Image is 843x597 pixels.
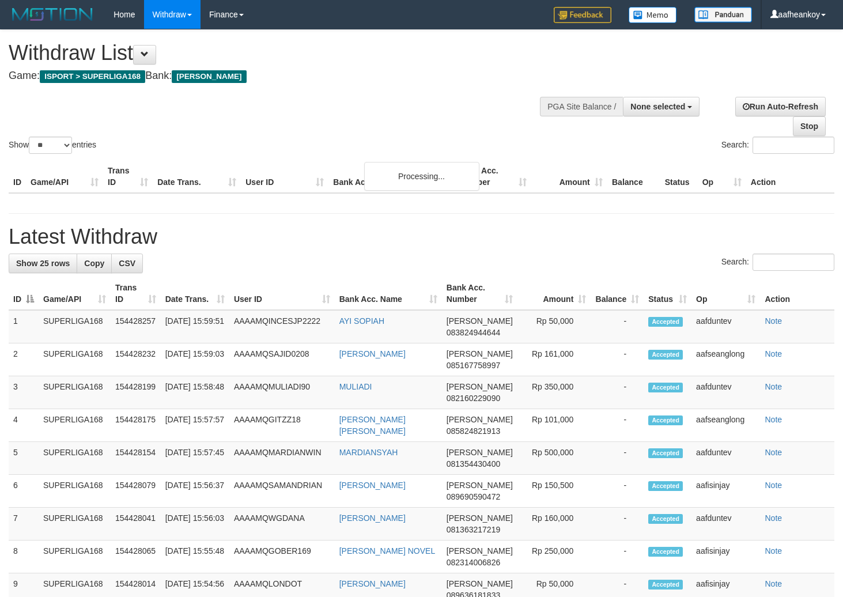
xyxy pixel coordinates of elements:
[447,426,500,436] span: Copy 085824821913 to clipboard
[591,310,644,343] td: -
[229,442,335,475] td: AAAAMQMARDIANWIN
[153,160,241,193] th: Date Trans.
[648,580,683,590] span: Accepted
[540,97,623,116] div: PGA Site Balance /
[648,415,683,425] span: Accepted
[339,579,406,588] a: [PERSON_NAME]
[111,541,161,573] td: 154428065
[517,409,591,442] td: Rp 101,000
[229,376,335,409] td: AAAAMQMULIADI90
[172,70,246,83] span: [PERSON_NAME]
[793,116,826,136] a: Stop
[691,508,760,541] td: aafduntev
[623,97,700,116] button: None selected
[111,442,161,475] td: 154428154
[660,160,698,193] th: Status
[447,448,513,457] span: [PERSON_NAME]
[339,415,406,436] a: [PERSON_NAME] [PERSON_NAME]
[39,277,111,310] th: Game/API: activate to sort column ascending
[339,546,436,556] a: [PERSON_NAME] NOVEL
[648,350,683,360] span: Accepted
[229,409,335,442] td: AAAAMQGITZZ18
[447,492,500,501] span: Copy 089690590472 to clipboard
[765,316,782,326] a: Note
[447,328,500,337] span: Copy 083824944644 to clipboard
[9,508,39,541] td: 7
[455,160,531,193] th: Bank Acc. Number
[111,254,143,273] a: CSV
[103,160,153,193] th: Trans ID
[229,343,335,376] td: AAAAMQSAJID0208
[447,361,500,370] span: Copy 085167758997 to clipboard
[765,349,782,358] a: Note
[691,475,760,508] td: aafisinjay
[9,225,834,248] h1: Latest Withdraw
[16,259,70,268] span: Show 25 rows
[765,481,782,490] a: Note
[339,349,406,358] a: [PERSON_NAME]
[698,160,746,193] th: Op
[517,508,591,541] td: Rp 160,000
[161,310,229,343] td: [DATE] 15:59:51
[9,6,96,23] img: MOTION_logo.png
[447,558,500,567] span: Copy 082314006826 to clipboard
[161,409,229,442] td: [DATE] 15:57:57
[591,541,644,573] td: -
[517,475,591,508] td: Rp 150,500
[591,277,644,310] th: Balance: activate to sort column ascending
[694,7,752,22] img: panduan.png
[753,137,834,154] input: Search:
[531,160,607,193] th: Amount
[644,277,691,310] th: Status: activate to sort column ascending
[517,541,591,573] td: Rp 250,000
[447,481,513,490] span: [PERSON_NAME]
[648,547,683,557] span: Accepted
[648,514,683,524] span: Accepted
[161,442,229,475] td: [DATE] 15:57:45
[161,277,229,310] th: Date Trans.: activate to sort column ascending
[447,525,500,534] span: Copy 081363217219 to clipboard
[648,317,683,327] span: Accepted
[26,160,103,193] th: Game/API
[39,343,111,376] td: SUPERLIGA168
[229,475,335,508] td: AAAAMQSAMANDRIAN
[760,277,834,310] th: Action
[339,448,398,457] a: MARDIANSYAH
[648,448,683,458] span: Accepted
[721,137,834,154] label: Search:
[161,475,229,508] td: [DATE] 15:56:37
[364,162,479,191] div: Processing...
[765,546,782,556] a: Note
[39,508,111,541] td: SUPERLIGA168
[39,541,111,573] td: SUPERLIGA168
[447,459,500,468] span: Copy 081354430400 to clipboard
[691,343,760,376] td: aafseanglong
[9,409,39,442] td: 4
[517,343,591,376] td: Rp 161,000
[447,394,500,403] span: Copy 082160229090 to clipboard
[648,383,683,392] span: Accepted
[29,137,72,154] select: Showentries
[554,7,611,23] img: Feedback.jpg
[161,541,229,573] td: [DATE] 15:55:48
[591,442,644,475] td: -
[591,376,644,409] td: -
[517,277,591,310] th: Amount: activate to sort column ascending
[691,442,760,475] td: aafduntev
[721,254,834,271] label: Search:
[111,310,161,343] td: 154428257
[111,343,161,376] td: 154428232
[229,277,335,310] th: User ID: activate to sort column ascending
[447,316,513,326] span: [PERSON_NAME]
[691,277,760,310] th: Op: activate to sort column ascending
[765,382,782,391] a: Note
[607,160,660,193] th: Balance
[241,160,328,193] th: User ID
[765,579,782,588] a: Note
[161,376,229,409] td: [DATE] 15:58:48
[161,343,229,376] td: [DATE] 15:59:03
[442,277,517,310] th: Bank Acc. Number: activate to sort column ascending
[339,481,406,490] a: [PERSON_NAME]
[691,310,760,343] td: aafduntev
[9,310,39,343] td: 1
